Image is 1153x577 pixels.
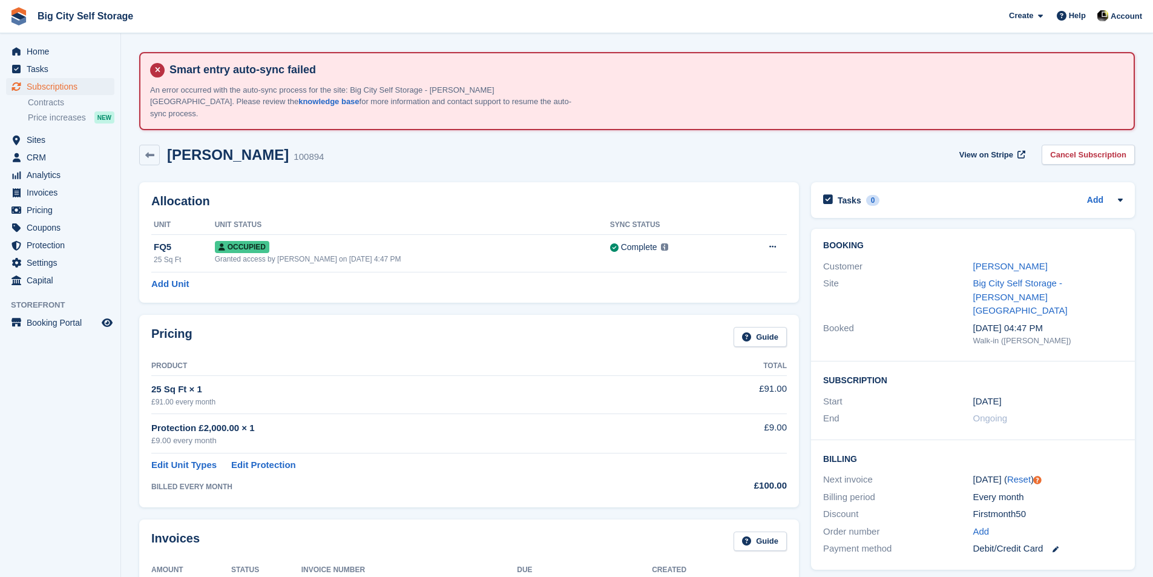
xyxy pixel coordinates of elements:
h2: Pricing [151,327,192,347]
span: Account [1111,10,1142,22]
div: 100894 [294,150,324,164]
span: Pricing [27,202,99,219]
a: menu [6,254,114,271]
h2: Billing [823,452,1123,464]
span: Occupied [215,241,269,253]
span: Create [1009,10,1033,22]
div: Customer [823,260,973,274]
h2: Allocation [151,194,787,208]
span: Protection [27,237,99,254]
h2: [PERSON_NAME] [167,147,289,163]
div: Payment method [823,542,973,556]
a: menu [6,202,114,219]
p: An error occurred with the auto-sync process for the site: Big City Self Storage - [PERSON_NAME][... [150,84,574,120]
span: Capital [27,272,99,289]
a: Big City Self Storage [33,6,138,26]
h2: Tasks [838,195,861,206]
a: menu [6,314,114,331]
h4: Smart entry auto-sync failed [165,63,1124,77]
a: Cancel Subscription [1042,145,1135,165]
th: Unit Status [215,216,610,235]
a: Price increases NEW [28,111,114,124]
span: Booking Portal [27,314,99,331]
a: menu [6,78,114,95]
a: menu [6,149,114,166]
a: Add [1087,194,1103,208]
div: Site [823,277,973,318]
div: £100.00 [669,479,787,493]
div: Firstmonth50 [973,507,1123,521]
div: Tooltip anchor [1032,475,1043,486]
div: Debit/Credit Card [973,542,1123,556]
div: £9.00 every month [151,435,669,447]
div: 25 Sq Ft [154,254,215,265]
a: menu [6,131,114,148]
span: View on Stripe [959,149,1013,161]
div: Billing period [823,490,973,504]
h2: Subscription [823,374,1123,386]
a: knowledge base [298,97,359,106]
span: Analytics [27,167,99,183]
time: 2025-08-11 00:00:00 UTC [973,395,1002,409]
img: Patrick Nevin [1097,10,1109,22]
h2: Booking [823,241,1123,251]
div: Start [823,395,973,409]
h2: Invoices [151,532,200,552]
span: Price increases [28,112,86,124]
a: Add [973,525,990,539]
a: Guide [734,532,787,552]
th: Product [151,357,669,376]
a: Add Unit [151,277,189,291]
div: [DATE] ( ) [973,473,1123,487]
a: menu [6,43,114,60]
th: Unit [151,216,215,235]
a: View on Stripe [954,145,1028,165]
span: Coupons [27,219,99,236]
span: Settings [27,254,99,271]
td: £91.00 [669,375,787,414]
span: Invoices [27,184,99,201]
span: Help [1069,10,1086,22]
a: menu [6,272,114,289]
img: icon-info-grey-7440780725fd019a000dd9b08b2336e03edf1995a4989e88bcd33f0948082b44.svg [661,243,668,251]
span: Subscriptions [27,78,99,95]
span: Sites [27,131,99,148]
div: Protection £2,000.00 × 1 [151,421,669,435]
a: Edit Protection [231,458,296,472]
span: Home [27,43,99,60]
a: Big City Self Storage - [PERSON_NAME][GEOGRAPHIC_DATA] [973,278,1068,315]
div: BILLED EVERY MONTH [151,481,669,492]
div: [DATE] 04:47 PM [973,321,1123,335]
span: CRM [27,149,99,166]
div: £91.00 every month [151,397,669,407]
div: Booked [823,321,973,347]
a: Edit Unit Types [151,458,217,472]
a: menu [6,237,114,254]
div: Order number [823,525,973,539]
a: Guide [734,327,787,347]
div: Next invoice [823,473,973,487]
a: menu [6,219,114,236]
a: Reset [1007,474,1031,484]
a: menu [6,167,114,183]
a: [PERSON_NAME] [973,261,1048,271]
th: Sync Status [610,216,733,235]
span: Tasks [27,61,99,77]
div: Discount [823,507,973,521]
a: menu [6,61,114,77]
td: £9.00 [669,414,787,453]
a: menu [6,184,114,201]
img: stora-icon-8386f47178a22dfd0bd8f6a31ec36ba5ce8667c1dd55bd0f319d3a0aa187defe.svg [10,7,28,25]
span: Storefront [11,299,120,311]
div: 25 Sq Ft × 1 [151,383,669,397]
div: Complete [621,241,657,254]
div: Walk-in ([PERSON_NAME]) [973,335,1123,347]
div: Every month [973,490,1123,504]
div: NEW [94,111,114,124]
div: 0 [866,195,880,206]
div: FQ5 [154,240,215,254]
div: Granted access by [PERSON_NAME] on [DATE] 4:47 PM [215,254,610,265]
a: Preview store [100,315,114,330]
a: Contracts [28,97,114,108]
th: Total [669,357,787,376]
